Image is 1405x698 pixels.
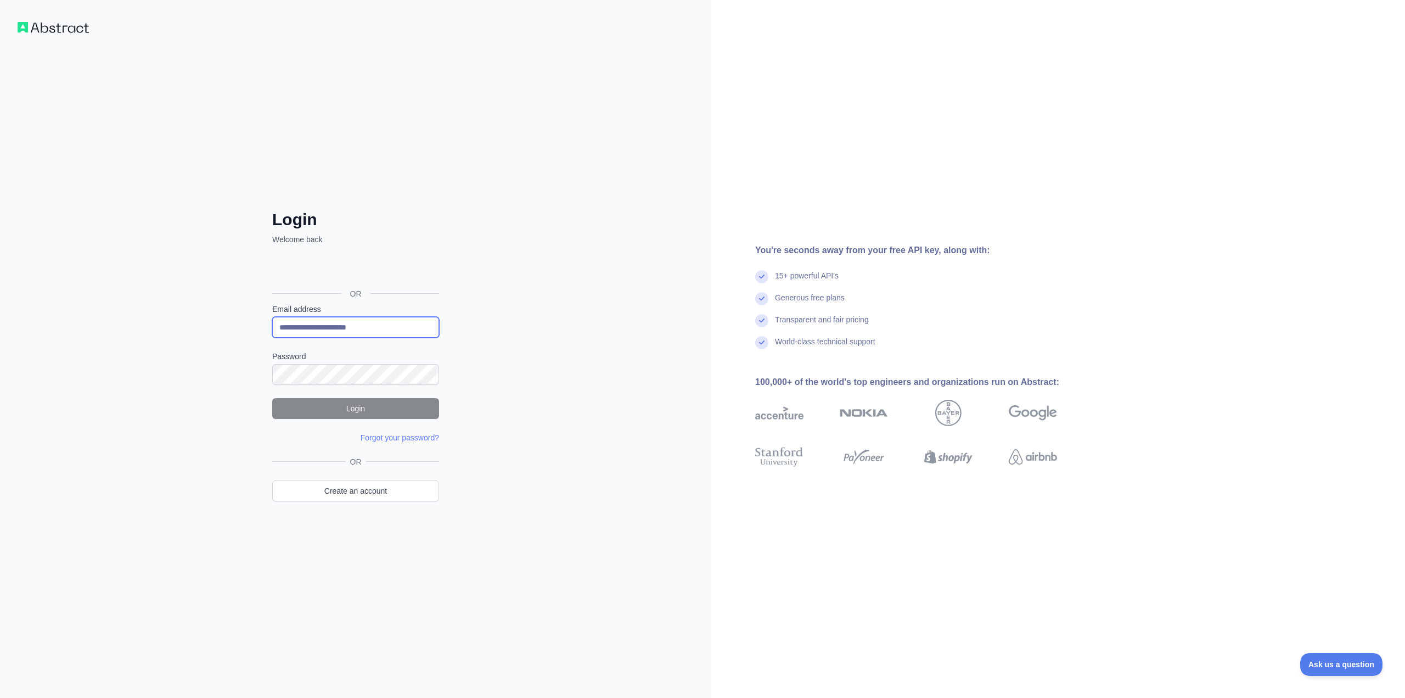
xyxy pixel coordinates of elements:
div: Transparent and fair pricing [775,314,869,336]
div: 100,000+ of the world's top engineers and organizations run on Abstract: [755,376,1092,389]
img: accenture [755,400,803,426]
img: google [1009,400,1057,426]
img: check mark [755,292,768,305]
label: Email address [272,304,439,315]
img: check mark [755,270,768,283]
div: 15+ powerful API's [775,270,839,292]
img: nokia [840,400,888,426]
img: check mark [755,336,768,349]
span: OR [346,456,366,467]
img: stanford university [755,445,803,469]
div: You're seconds away from your free API key, along with: [755,244,1092,257]
iframe: Sign in with Google Button [267,257,442,281]
h2: Login [272,210,439,230]
img: airbnb [1009,445,1057,469]
img: shopify [924,445,973,469]
label: Password [272,351,439,362]
img: Workflow [18,22,89,33]
div: World-class technical support [775,336,875,358]
a: Create an account [272,481,439,501]
iframe: Toggle Customer Support [1300,653,1383,676]
button: Login [272,398,439,419]
img: check mark [755,314,768,327]
span: OR [341,288,370,299]
img: bayer [935,400,962,426]
a: Forgot your password? [361,433,439,442]
img: payoneer [840,445,888,469]
p: Welcome back [272,234,439,245]
div: Generous free plans [775,292,845,314]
